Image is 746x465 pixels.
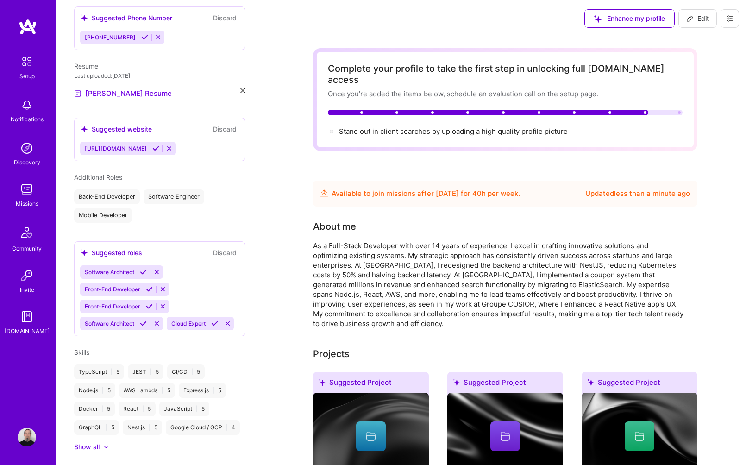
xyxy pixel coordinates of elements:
a: User Avatar [15,428,38,446]
i: Reject [153,269,160,276]
img: logo [19,19,37,35]
button: Discard [210,124,239,134]
i: Accept [146,303,153,310]
img: setup [17,52,37,71]
div: Notifications [11,114,44,124]
span: 40 [472,189,482,198]
div: Back-End Developer [74,189,140,204]
span: | [213,387,214,394]
div: Node.js 5 [74,383,115,398]
div: Suggested roles [80,248,142,258]
span: Skills [74,348,89,356]
div: Community [12,244,42,253]
img: discovery [18,139,36,157]
img: teamwork [18,180,36,199]
div: Google Cloud / GCP 4 [166,420,240,435]
i: icon SuggestedTeams [453,379,460,386]
span: | [191,368,193,376]
span: Edit [686,14,709,23]
div: Suggested Project [582,372,697,396]
div: Stand out in client searches by uploading a high quality profile picture [339,126,568,136]
span: Software Architect [85,320,134,327]
div: Suggested website [80,124,152,134]
span: | [142,405,144,413]
button: Edit [678,9,717,28]
div: Setup [19,71,35,81]
div: CI/CD 5 [167,364,205,379]
span: Software Architect [85,269,134,276]
div: JavaScript 5 [159,402,209,416]
div: Available to join missions after [DATE] for h per week . [332,188,520,199]
a: [PERSON_NAME] Resume [74,88,172,99]
div: Invite [20,285,34,295]
div: Complete your profile to take the first step in unlocking full [DOMAIN_NAME] access [328,63,683,85]
div: Missions [16,199,38,208]
div: Nest.js 5 [123,420,162,435]
i: Accept [152,145,159,152]
div: TypeScript 5 [74,364,124,379]
button: Discard [210,13,239,23]
div: Discovery [14,157,40,167]
i: icon SuggestedTeams [80,249,88,257]
i: icon SuggestedTeams [319,379,326,386]
span: | [226,424,228,431]
div: Show all [74,442,100,452]
div: Docker 5 [74,402,115,416]
span: | [196,405,198,413]
div: About me [313,220,356,233]
i: Reject [155,34,162,41]
i: Reject [159,286,166,293]
span: Front-End Developer [85,286,140,293]
div: JEST 5 [128,364,163,379]
div: As a Full-Stack Developer with over 14 years of experience, I excel in crafting innovative soluti... [313,241,683,328]
div: Suggested Phone Number [80,13,172,23]
i: Accept [140,269,147,276]
span: Resume [74,62,98,70]
div: Projects [313,347,350,361]
span: Cloud Expert [171,320,206,327]
span: | [162,387,163,394]
div: Tell us a little about yourself [313,220,356,233]
img: Invite [18,266,36,285]
span: | [149,424,150,431]
div: Last uploaded: [DATE] [74,71,245,81]
span: [PHONE_NUMBER] [85,34,136,41]
span: Front-End Developer [85,303,140,310]
div: GraphQL 5 [74,420,119,435]
span: [URL][DOMAIN_NAME] [85,145,147,152]
div: Suggested Project [447,372,563,396]
i: Accept [146,286,153,293]
span: | [106,424,107,431]
span: Additional Roles [74,173,122,181]
div: Suggested Project [313,372,429,396]
i: icon Close [240,88,245,93]
div: Once you’re added the items below, schedule an evaluation call on the setup page. [328,89,683,99]
i: Reject [159,303,166,310]
img: Resume [74,90,81,97]
div: Mobile Developer [74,208,132,223]
img: guide book [18,308,36,326]
div: React 5 [119,402,156,416]
div: [DOMAIN_NAME] [5,326,50,336]
div: Updated less than a minute ago [585,188,690,199]
img: User Avatar [18,428,36,446]
div: AWS Lambda 5 [119,383,175,398]
img: Community [16,221,38,244]
i: Accept [211,320,218,327]
i: icon SuggestedTeams [80,125,88,133]
span: | [102,387,104,394]
i: icon SuggestedTeams [587,379,594,386]
div: Express.js 5 [179,383,226,398]
img: bell [18,96,36,114]
div: Software Engineer [144,189,204,204]
i: Reject [153,320,160,327]
span: | [111,368,113,376]
span: | [150,368,152,376]
button: Discard [210,247,239,258]
img: Availability [320,189,328,197]
i: Reject [224,320,231,327]
i: Reject [166,145,173,152]
i: icon SuggestedTeams [80,14,88,22]
span: | [101,405,103,413]
i: Accept [141,34,148,41]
